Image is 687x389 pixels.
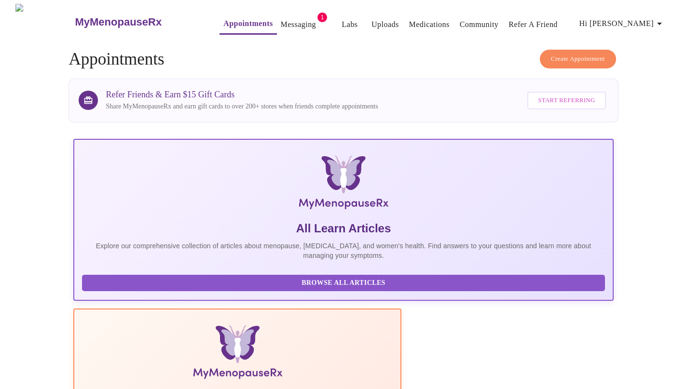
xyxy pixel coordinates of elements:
a: Appointments [223,17,273,30]
a: MyMenopauseRx [74,5,200,39]
a: Labs [342,18,358,31]
img: Menopause Manual [132,325,343,383]
button: Medications [405,15,453,34]
button: Refer a Friend [505,15,562,34]
span: Hi [PERSON_NAME] [579,17,665,30]
a: Uploads [371,18,399,31]
p: Share MyMenopauseRx and earn gift cards to over 200+ stores when friends complete appointments [106,102,378,111]
button: Start Referring [527,92,605,109]
a: Medications [409,18,450,31]
a: Refer a Friend [508,18,558,31]
a: Messaging [281,18,316,31]
h4: Appointments [69,50,618,69]
span: Start Referring [538,95,595,106]
button: Uploads [368,15,403,34]
a: Browse All Articles [82,278,607,286]
img: MyMenopauseRx Logo [15,4,74,40]
button: Create Appointment [540,50,616,68]
h5: All Learn Articles [82,221,605,236]
h3: Refer Friends & Earn $15 Gift Cards [106,90,378,100]
img: MyMenopauseRx Logo [163,155,523,213]
a: Community [460,18,499,31]
span: 1 [317,13,327,22]
span: Create Appointment [551,54,605,65]
button: Hi [PERSON_NAME] [576,14,669,33]
button: Community [456,15,503,34]
a: Start Referring [525,87,608,114]
button: Messaging [277,15,320,34]
button: Appointments [220,14,276,35]
button: Browse All Articles [82,275,605,292]
span: Browse All Articles [92,277,595,289]
h3: MyMenopauseRx [75,16,162,28]
p: Explore our comprehensive collection of articles about menopause, [MEDICAL_DATA], and women's hea... [82,241,605,260]
button: Labs [334,15,365,34]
